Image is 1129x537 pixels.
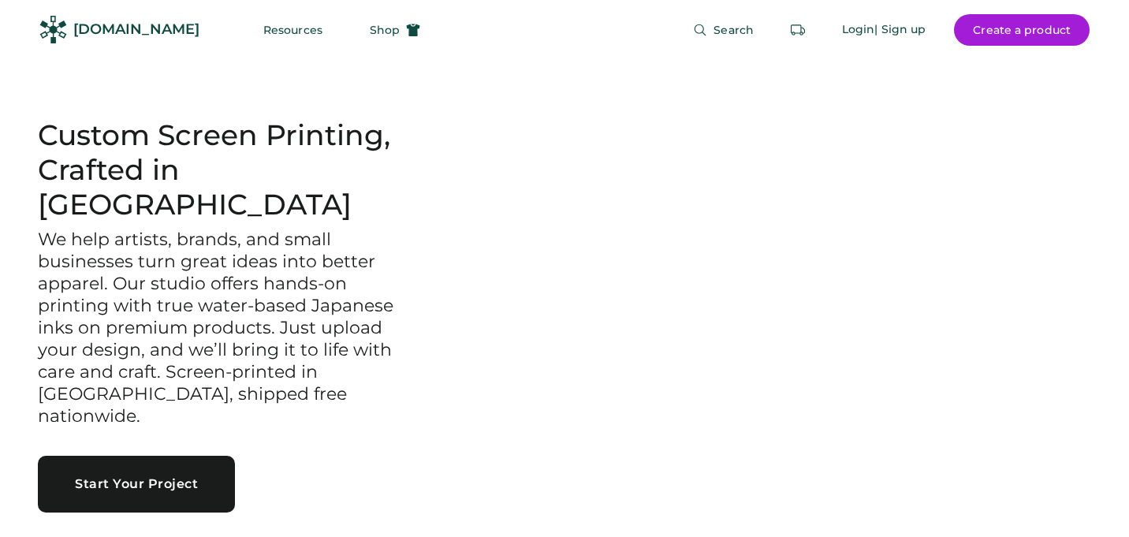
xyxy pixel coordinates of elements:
div: [DOMAIN_NAME] [73,20,199,39]
div: Login [842,22,875,38]
h1: Custom Screen Printing, Crafted in [GEOGRAPHIC_DATA] [38,118,414,222]
h3: We help artists, brands, and small businesses turn great ideas into better apparel. Our studio of... [38,229,414,427]
div: | Sign up [874,22,926,38]
button: Search [674,14,773,46]
button: Start Your Project [38,456,235,513]
img: Rendered Logo - Screens [39,16,67,43]
span: Search [714,24,754,35]
button: Retrieve an order [782,14,814,46]
button: Resources [244,14,341,46]
span: Shop [370,24,400,35]
button: Shop [351,14,439,46]
button: Create a product [954,14,1090,46]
